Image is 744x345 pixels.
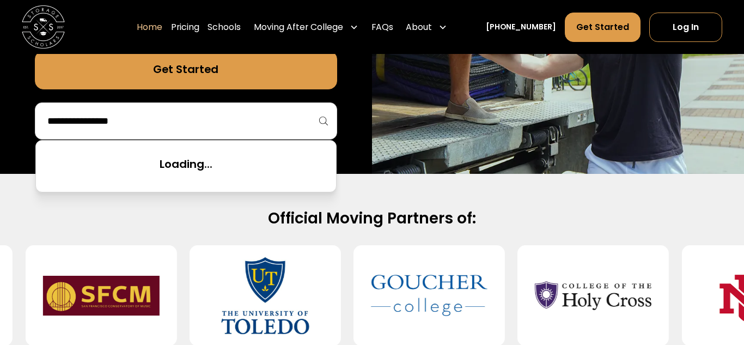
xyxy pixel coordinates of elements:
div: Moving After College [249,12,363,42]
div: Moving After College [254,21,343,34]
a: Home [137,12,162,42]
a: Pricing [171,12,199,42]
img: University of Toledo [207,254,324,337]
a: [PHONE_NUMBER] [486,21,556,33]
img: Storage Scholars main logo [22,5,65,49]
a: Get Started [565,13,641,41]
img: San Francisco Conservatory of Music [43,254,160,337]
img: Goucher College [371,254,487,337]
div: About [406,21,432,34]
a: Schools [208,12,241,42]
a: Get Started [35,51,337,89]
h2: Official Moving Partners of: [37,209,706,228]
a: Log In [649,13,723,41]
img: College of the Holy Cross [535,254,651,337]
a: FAQs [371,12,393,42]
div: About [401,12,452,42]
